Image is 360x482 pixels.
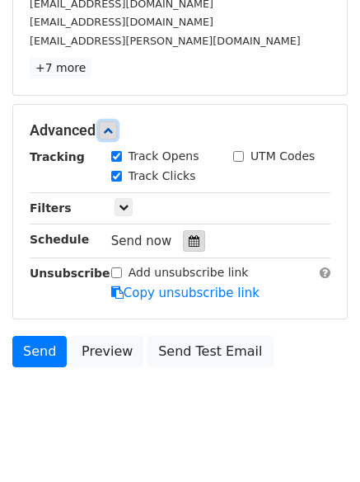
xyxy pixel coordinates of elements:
[30,201,72,215] strong: Filters
[30,150,85,163] strong: Tracking
[30,233,89,246] strong: Schedule
[30,267,110,280] strong: Unsubscribe
[129,148,199,165] label: Track Opens
[278,403,360,482] iframe: Chat Widget
[129,168,196,185] label: Track Clicks
[147,336,273,367] a: Send Test Email
[250,148,315,165] label: UTM Codes
[30,16,213,28] small: [EMAIL_ADDRESS][DOMAIN_NAME]
[30,58,91,78] a: +7 more
[111,286,259,300] a: Copy unsubscribe link
[30,35,301,47] small: [EMAIL_ADDRESS][PERSON_NAME][DOMAIN_NAME]
[111,234,172,248] span: Send now
[129,264,249,281] label: Add unsubscribe link
[30,121,330,139] h5: Advanced
[12,336,67,367] a: Send
[71,336,143,367] a: Preview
